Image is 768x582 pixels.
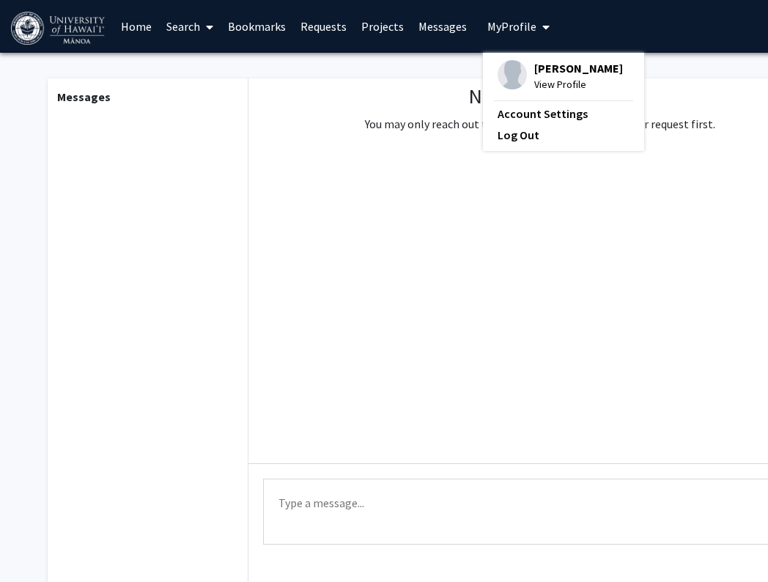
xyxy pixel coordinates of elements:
[293,1,354,52] a: Requests
[114,1,159,52] a: Home
[534,76,623,92] span: View Profile
[498,60,527,89] img: Profile Picture
[365,115,715,133] p: You may only reach out to faculty that have received your request first.
[487,19,536,34] span: My Profile
[159,1,221,52] a: Search
[11,516,62,571] iframe: Chat
[365,84,715,109] h1: No Messages Yet
[498,105,629,122] a: Account Settings
[11,12,108,45] img: University of Hawaiʻi at Mānoa Logo
[498,60,623,92] div: Profile Picture[PERSON_NAME]View Profile
[221,1,293,52] a: Bookmarks
[354,1,411,52] a: Projects
[534,60,623,76] span: [PERSON_NAME]
[57,89,111,104] b: Messages
[498,126,629,144] a: Log Out
[411,1,474,52] a: Messages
